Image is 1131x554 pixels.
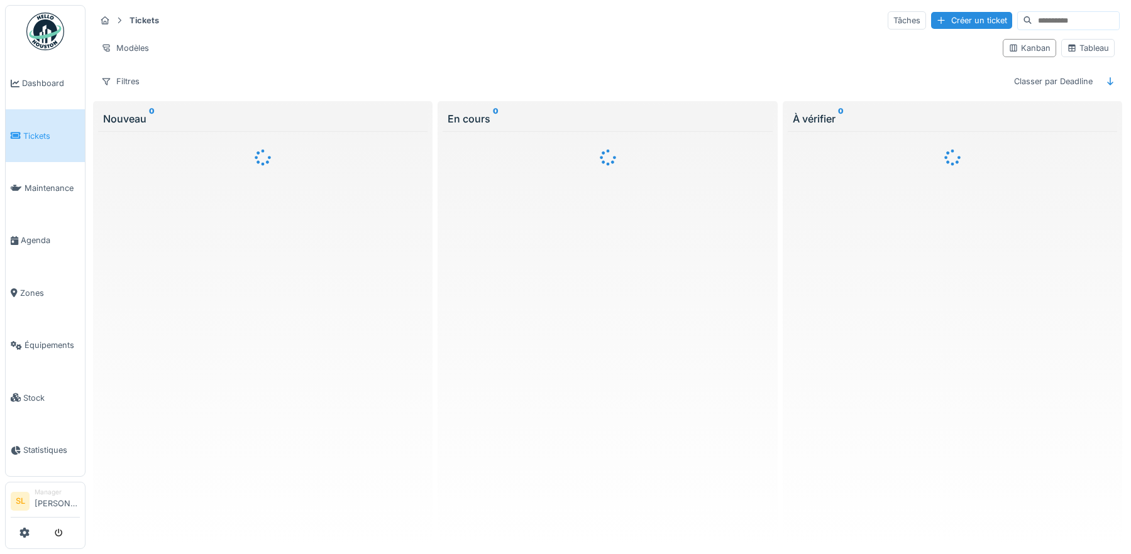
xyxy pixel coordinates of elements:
[6,267,85,319] a: Zones
[6,214,85,266] a: Agenda
[103,111,422,126] div: Nouveau
[888,11,926,30] div: Tâches
[23,392,80,404] span: Stock
[11,492,30,511] li: SL
[22,77,80,89] span: Dashboard
[23,444,80,456] span: Statistiques
[6,57,85,109] a: Dashboard
[1067,42,1109,54] div: Tableau
[21,234,80,246] span: Agenda
[20,287,80,299] span: Zones
[448,111,767,126] div: En cours
[25,339,80,351] span: Équipements
[96,72,145,90] div: Filtres
[96,39,155,57] div: Modèles
[25,182,80,194] span: Maintenance
[6,162,85,214] a: Maintenance
[931,12,1012,29] div: Créer un ticket
[11,487,80,518] a: SL Manager[PERSON_NAME]
[493,111,499,126] sup: 0
[838,111,844,126] sup: 0
[1008,42,1051,54] div: Kanban
[124,14,164,26] strong: Tickets
[23,130,80,142] span: Tickets
[149,111,155,126] sup: 0
[6,424,85,476] a: Statistiques
[6,319,85,371] a: Équipements
[6,109,85,161] a: Tickets
[1008,72,1098,90] div: Classer par Deadline
[35,487,80,497] div: Manager
[26,13,64,50] img: Badge_color-CXgf-gQk.svg
[35,487,80,514] li: [PERSON_NAME]
[6,371,85,423] a: Stock
[793,111,1112,126] div: À vérifier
